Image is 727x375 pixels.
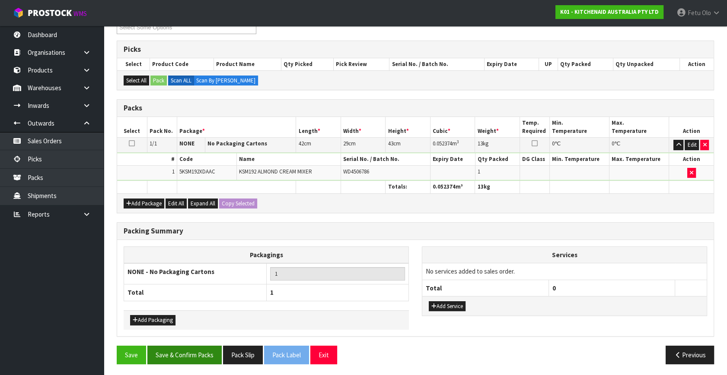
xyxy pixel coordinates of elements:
span: Expand All [191,200,215,207]
th: Temp. Required [520,117,549,137]
th: UP [539,58,558,70]
th: Expiry Date [485,58,539,70]
th: Select [117,58,150,70]
span: 42 [298,140,303,147]
th: Length [296,117,341,137]
th: Serial No. / Batch No. [341,153,430,166]
th: Min. Temperature [550,153,609,166]
span: 1 [172,168,175,175]
th: Action [669,117,714,137]
th: Name [236,153,341,166]
span: 0.052374 [433,140,452,147]
button: Save [117,346,146,364]
span: 5KSM192XDAAC [179,168,215,175]
small: WMS [73,9,87,18]
th: Max. Temperature [609,117,669,137]
td: No services added to sales order. [422,263,707,280]
button: Exit [310,346,337,364]
th: Min. Temperature [549,117,609,137]
th: Action [669,153,714,166]
th: Pick Review [334,58,389,70]
h3: Packing Summary [124,227,707,235]
button: Save & Confirm Packs [147,346,222,364]
span: 0.052374 [433,183,456,190]
sup: 3 [457,139,459,145]
th: Totals: [386,181,430,193]
span: 1 [478,168,480,175]
button: Pack Slip [223,346,263,364]
th: Serial No. / Batch No. [389,58,485,70]
th: Packagings [124,246,409,263]
span: Olo [702,9,711,17]
h3: Packs [124,104,707,112]
img: cube-alt.png [13,7,24,18]
span: Pack [117,3,714,371]
span: 1 [270,288,274,296]
a: K01 - KITCHENAID AUSTRALIA PTY LTD [555,5,663,19]
span: 0 [552,140,555,147]
td: cm [386,138,430,153]
button: Previous [666,346,714,364]
th: Total [124,284,267,301]
strong: K01 - KITCHENAID AUSTRALIA PTY LTD [560,8,659,16]
td: m [430,138,475,153]
th: Total [422,280,548,296]
th: Package [177,117,296,137]
th: m³ [430,181,475,193]
button: Copy Selected [219,199,257,209]
span: KSM192 ALMOND CREAM MIXER [239,168,312,175]
td: cm [296,138,341,153]
th: # [117,153,177,166]
th: Action [679,58,714,70]
button: Add Service [429,301,466,312]
th: Expiry Date [430,153,475,166]
td: kg [475,138,520,153]
th: Qty Unpacked [613,58,679,70]
span: 13 [477,140,482,147]
strong: NONE [179,140,195,147]
label: Scan By [PERSON_NAME] [194,76,258,86]
button: Edit [685,140,699,150]
th: kg [475,181,520,193]
span: 29 [343,140,348,147]
th: Qty Picked [281,58,333,70]
th: Cubic [430,117,475,137]
th: Height [386,117,430,137]
span: ProStock [28,7,72,19]
span: Fetu [688,9,701,17]
h3: Picks [124,45,707,54]
button: Edit All [166,199,187,209]
span: 43 [388,140,393,147]
strong: No Packaging Cartons [207,140,267,147]
span: 13 [477,183,483,190]
th: Width [341,117,386,137]
td: ℃ [609,138,669,153]
th: Product Name [214,58,281,70]
button: Expand All [188,199,218,209]
span: 0 [552,284,556,292]
span: WD4506786 [343,168,369,175]
th: Select [117,117,147,137]
th: Qty Packed [558,58,613,70]
button: Select All [124,76,149,86]
span: 0 [612,140,614,147]
button: Add Package [124,199,164,209]
th: Pack No. [147,117,177,137]
th: Services [422,247,707,263]
th: Code [177,153,236,166]
button: Pack [150,76,167,86]
th: Weight [475,117,520,137]
span: 1/1 [150,140,157,147]
th: Max. Temperature [609,153,669,166]
th: Qty Packed [475,153,520,166]
th: Product Code [150,58,214,70]
strong: NONE - No Packaging Cartons [128,268,214,276]
td: ℃ [549,138,609,153]
button: Add Packaging [130,315,175,325]
button: Pack Label [264,346,309,364]
label: Scan ALL [168,76,194,86]
td: cm [341,138,386,153]
th: DG Class [520,153,550,166]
